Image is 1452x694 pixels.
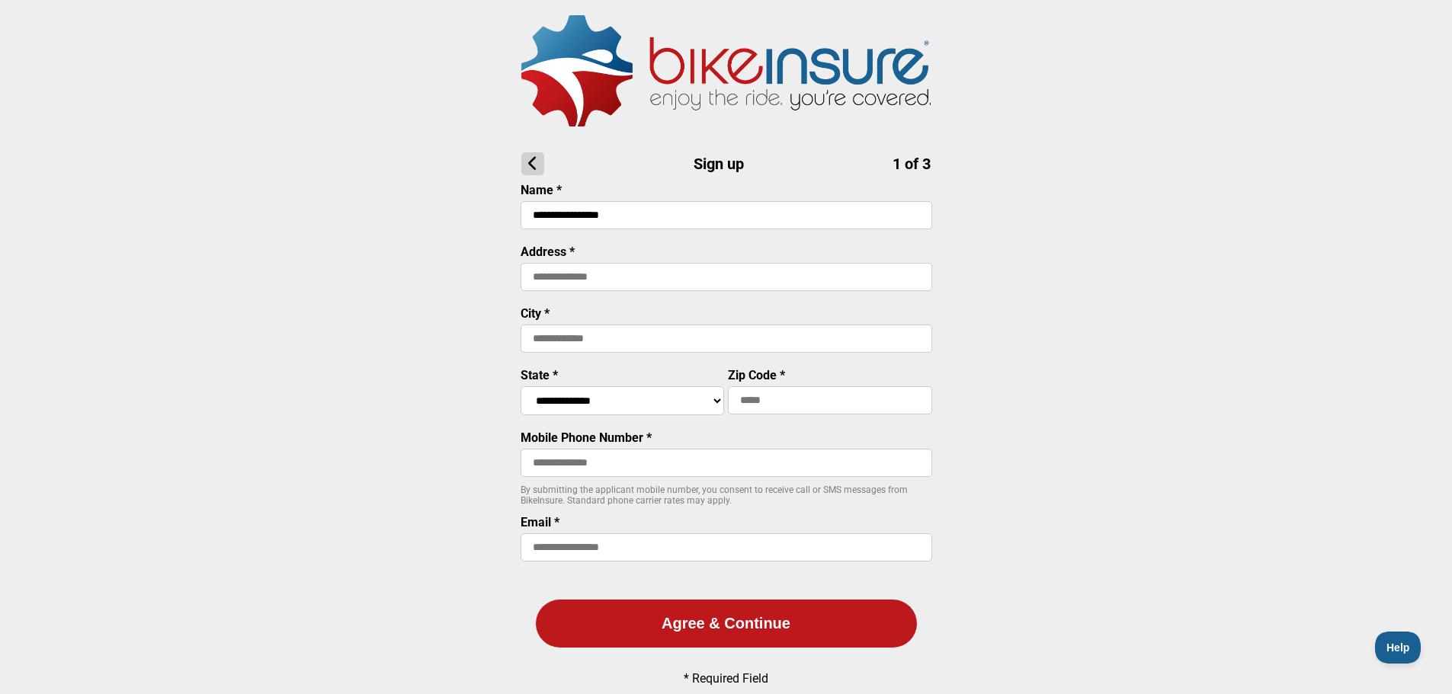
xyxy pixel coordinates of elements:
p: * Required Field [684,671,768,686]
label: Email * [521,515,559,529]
h1: Sign up [521,152,931,175]
span: 1 of 3 [893,155,931,173]
label: Address * [521,245,575,259]
label: City * [521,306,550,321]
label: Zip Code * [728,368,785,382]
label: Mobile Phone Number * [521,430,652,445]
label: State * [521,368,558,382]
iframe: Toggle Customer Support [1375,632,1422,664]
p: By submitting the applicant mobile number, you consent to receive call or SMS messages from BikeI... [521,485,932,506]
label: Name * [521,183,562,197]
button: Agree & Continue [536,600,917,648]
